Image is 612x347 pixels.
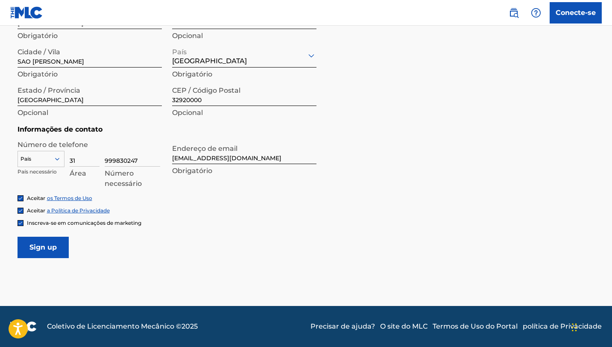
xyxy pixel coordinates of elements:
[531,8,541,18] img: ajuda
[182,322,198,330] font: 2025
[27,195,45,201] font: Aceitar
[18,208,23,213] img: caixa de seleção
[47,207,110,214] a: a Política de Privacidade
[18,109,48,117] font: Opcional
[47,195,92,201] a: os Termos de Uso
[172,57,247,65] font: [GEOGRAPHIC_DATA]
[172,109,203,117] font: Opcional
[527,4,545,21] div: Ajuda
[10,6,43,19] img: Logotipo da MLC
[70,169,86,177] font: Área
[310,322,375,330] font: Precisar de ajuda?
[18,141,88,149] font: Número de telefone
[18,32,58,40] font: Obrigatório
[509,8,519,18] img: procurar
[380,321,428,332] a: O site do MLC
[18,221,23,226] img: caixa de seleção
[550,2,602,24] a: Conecte-se
[172,70,212,78] font: Obrigatório
[105,169,142,188] font: Número necessário
[310,321,375,332] a: Precisar de ajuda?
[27,220,141,226] font: Inscreva-se em comunicações de marketing
[380,322,428,330] font: O site do MLC
[47,322,182,330] font: Coletivo de Licenciamento Mecânico ©
[433,322,518,330] font: Termos de Uso do Portal
[569,306,612,347] iframe: Widget de bate-papo
[18,196,23,201] img: caixa de seleção
[433,321,518,332] a: Termos de Uso do Portal
[10,321,37,332] img: logotipo
[18,125,102,133] font: Informações de contato
[523,321,602,332] a: política de Privacidade
[27,207,45,214] font: Aceitar
[556,9,596,17] font: Conecte-se
[572,315,577,340] div: Arrastar
[18,237,69,258] input: Sign up
[18,168,57,175] font: País necessário
[18,70,58,78] font: Obrigatório
[505,4,522,21] a: Pesquisa pública
[172,32,203,40] font: Opcional
[172,167,212,175] font: Obrigatório
[523,322,602,330] font: política de Privacidade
